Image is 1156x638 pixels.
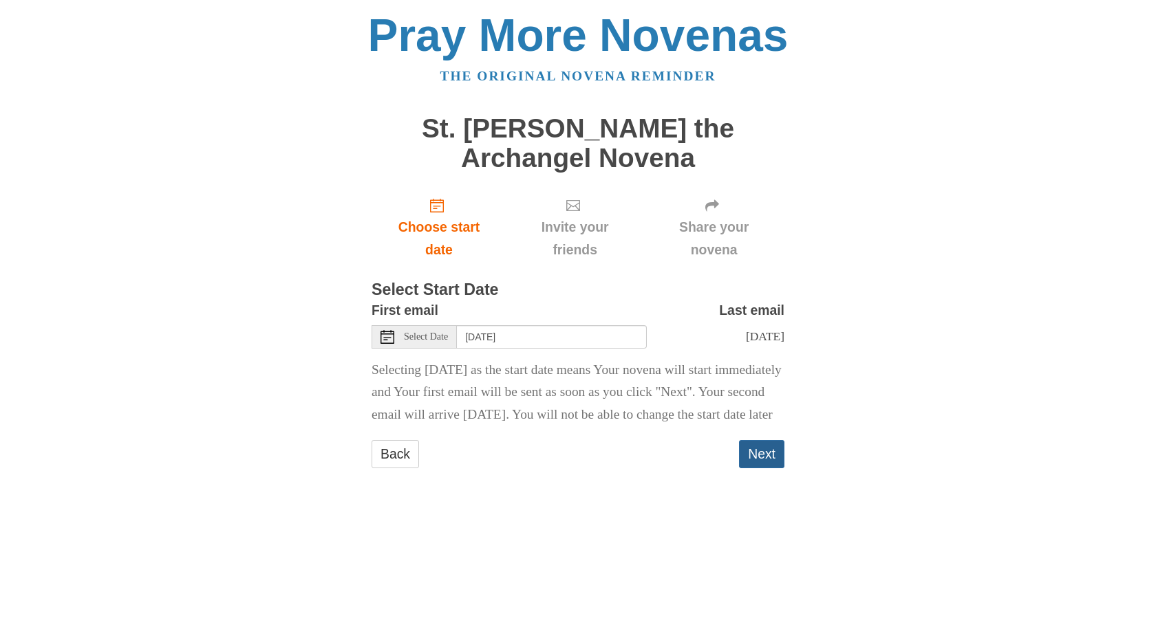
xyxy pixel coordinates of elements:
[368,10,789,60] a: Pray More Novenas
[746,329,784,343] span: [DATE]
[506,186,643,268] div: Click "Next" to confirm your start date first.
[457,325,647,349] input: Use the arrow keys to pick a date
[372,114,784,173] h1: St. [PERSON_NAME] the Archangel Novena
[372,359,784,427] p: Selecting [DATE] as the start date means Your novena will start immediately and Your first email ...
[372,299,438,322] label: First email
[739,440,784,468] button: Next
[520,216,630,261] span: Invite your friends
[372,281,784,299] h3: Select Start Date
[372,440,419,468] a: Back
[404,332,448,342] span: Select Date
[719,299,784,322] label: Last email
[440,69,716,83] a: The original novena reminder
[372,186,506,268] a: Choose start date
[643,186,784,268] div: Click "Next" to confirm your start date first.
[385,216,493,261] span: Choose start date
[657,216,771,261] span: Share your novena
